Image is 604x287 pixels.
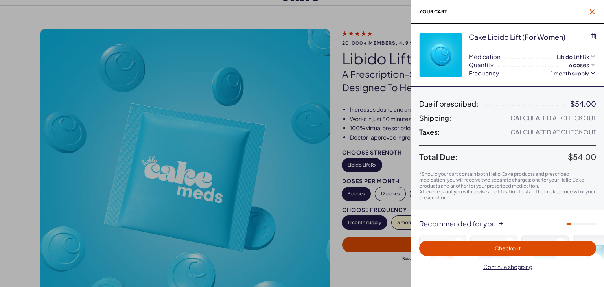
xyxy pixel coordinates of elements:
p: *Should your cart contain both Hello Cake products and prescribed medication, you will receive tw... [419,171,596,189]
span: Quantity [469,61,494,69]
button: Checkout [419,241,596,256]
img: p3ZtQTX4dfw0aP9sqBphP7GDoJYYEv1Qyfw0SU36.webp [420,33,462,77]
div: $54.00 [570,100,596,108]
span: Frequency [469,69,499,77]
span: Continue shopping [483,263,532,270]
span: Medication [469,52,501,61]
span: After checkout you will receive a notification to start the intake process for your prescription. [419,189,595,201]
span: Total Due: [419,152,568,162]
button: Continue shopping [419,259,596,274]
span: $54.00 [568,152,596,162]
div: Recommended for you [411,220,604,228]
span: Taxes: [419,128,440,136]
span: Shipping: [419,114,451,122]
span: Checkout [495,245,521,252]
div: Calculated at Checkout [510,114,596,122]
div: Calculated at Checkout [510,128,596,136]
span: Due if prescribed: [419,100,479,108]
div: Cake Libido Lift (for Women) [469,32,565,42]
